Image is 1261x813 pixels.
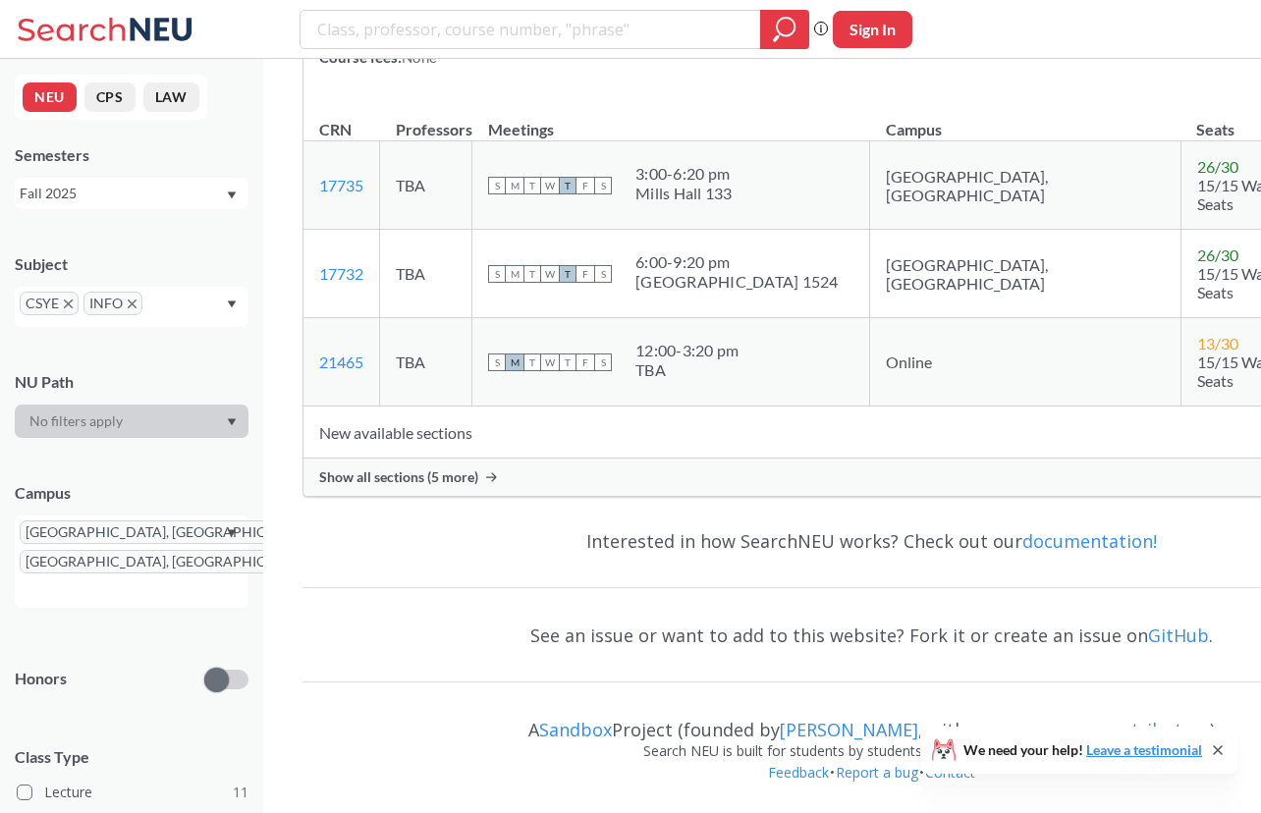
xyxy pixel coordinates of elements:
[576,265,594,283] span: F
[488,177,506,194] span: S
[963,743,1202,757] span: We need your help!
[319,264,363,283] a: 17732
[83,292,142,315] span: INFOX to remove pill
[15,287,248,327] div: CSYEX to remove pillINFOX to remove pillDropdown arrow
[64,299,73,308] svg: X to remove pill
[17,780,248,805] label: Lecture
[635,184,733,203] div: Mills Hall 133
[319,176,363,194] a: 17735
[541,353,559,371] span: W
[488,265,506,283] span: S
[635,360,739,380] div: TBA
[227,300,237,308] svg: Dropdown arrow
[559,353,576,371] span: T
[15,746,248,768] span: Class Type
[472,99,870,141] th: Meetings
[1197,245,1238,264] span: 26 / 30
[15,515,248,608] div: [GEOGRAPHIC_DATA], [GEOGRAPHIC_DATA]X to remove pill[GEOGRAPHIC_DATA], [GEOGRAPHIC_DATA]X to remo...
[576,177,594,194] span: F
[143,82,199,112] button: LAW
[506,265,523,283] span: M
[870,230,1181,318] td: [GEOGRAPHIC_DATA], [GEOGRAPHIC_DATA]
[15,405,248,438] div: Dropdown arrow
[15,144,248,166] div: Semesters
[15,178,248,209] div: Fall 2025Dropdown arrow
[233,782,248,803] span: 11
[767,763,830,782] a: Feedback
[20,292,79,315] span: CSYEX to remove pill
[128,299,137,308] svg: X to remove pill
[380,318,472,406] td: TBA
[1148,623,1209,647] a: GitHub
[870,318,1181,406] td: Online
[635,272,839,292] div: [GEOGRAPHIC_DATA] 1524
[15,482,248,504] div: Campus
[835,763,919,782] a: Report a bug
[760,10,809,49] div: magnifying glass
[319,468,478,486] span: Show all sections (5 more)
[594,177,612,194] span: S
[833,11,912,48] button: Sign In
[1022,529,1157,553] a: documentation!
[315,13,746,46] input: Class, professor, course number, "phrase"
[380,141,472,230] td: TBA
[594,353,612,371] span: S
[559,265,576,283] span: T
[1101,718,1210,741] a: contributors
[523,177,541,194] span: T
[380,230,472,318] td: TBA
[523,353,541,371] span: T
[380,99,472,141] th: Professors
[227,529,237,537] svg: Dropdown arrow
[635,164,733,184] div: 3:00 - 6:20 pm
[506,177,523,194] span: M
[523,265,541,283] span: T
[15,371,248,393] div: NU Path
[20,550,332,573] span: [GEOGRAPHIC_DATA], [GEOGRAPHIC_DATA]X to remove pill
[1197,157,1238,176] span: 26 / 30
[15,253,248,275] div: Subject
[227,418,237,426] svg: Dropdown arrow
[773,16,796,43] svg: magnifying glass
[20,520,332,544] span: [GEOGRAPHIC_DATA], [GEOGRAPHIC_DATA]X to remove pill
[488,353,506,371] span: S
[319,352,363,371] a: 21465
[541,177,559,194] span: W
[84,82,136,112] button: CPS
[559,177,576,194] span: T
[635,341,739,360] div: 12:00 - 3:20 pm
[1086,741,1202,758] a: Leave a testimonial
[870,99,1181,141] th: Campus
[594,265,612,283] span: S
[780,718,918,741] a: [PERSON_NAME]
[541,265,559,283] span: W
[635,252,839,272] div: 6:00 - 9:20 pm
[15,668,67,690] p: Honors
[576,353,594,371] span: F
[870,141,1181,230] td: [GEOGRAPHIC_DATA], [GEOGRAPHIC_DATA]
[539,718,612,741] a: Sandbox
[20,183,225,204] div: Fall 2025
[1197,334,1238,352] span: 13 / 30
[506,353,523,371] span: M
[227,191,237,199] svg: Dropdown arrow
[319,119,352,140] div: CRN
[23,82,77,112] button: NEU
